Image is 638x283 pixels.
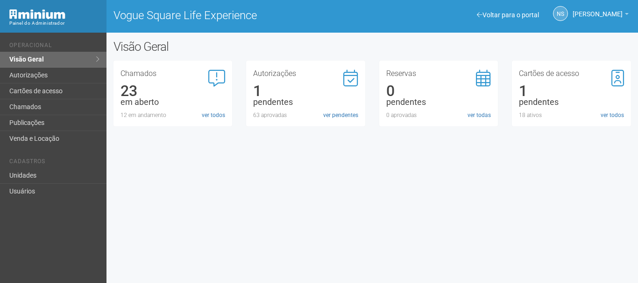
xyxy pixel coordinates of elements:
[253,87,358,95] div: 1
[553,6,568,21] a: NS
[573,12,629,19] a: [PERSON_NAME]
[386,98,491,106] div: pendentes
[121,70,226,77] h3: Chamados
[386,87,491,95] div: 0
[386,70,491,77] h3: Reservas
[468,111,491,119] a: ver todas
[9,158,99,168] li: Cadastros
[9,42,99,52] li: Operacional
[519,111,624,119] div: 18 ativos
[121,111,226,119] div: 12 em andamento
[519,98,624,106] div: pendentes
[253,70,358,77] h3: Autorizações
[121,98,226,106] div: em aberto
[386,111,491,119] div: 0 aprovadas
[202,111,225,119] a: ver todos
[9,9,65,19] img: Minium
[253,98,358,106] div: pendentes
[573,1,623,18] span: Nicolle Silva
[253,111,358,119] div: 63 aprovadas
[519,87,624,95] div: 1
[323,111,358,119] a: ver pendentes
[113,9,365,21] h1: Vogue Square Life Experience
[113,40,321,54] h2: Visão Geral
[519,70,624,77] h3: Cartões de acesso
[477,11,539,19] a: Voltar para o portal
[121,87,226,95] div: 23
[601,111,624,119] a: ver todos
[9,19,99,28] div: Painel do Administrador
